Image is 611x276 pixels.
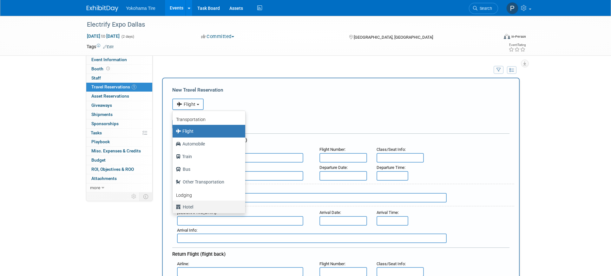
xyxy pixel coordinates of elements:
a: Tasks [86,129,152,138]
a: Event Information [86,55,152,64]
label: Other Transportation [176,177,239,187]
label: Automobile [176,139,239,149]
span: Departure Time [377,165,404,170]
small: : [319,147,345,152]
span: Arrival Time [377,210,398,215]
b: Lodging [176,193,192,198]
span: Return Flight (flight back) [172,251,226,257]
div: Event Rating [509,43,526,47]
a: Transportation [173,112,245,125]
small: : [177,261,189,266]
a: Shipments [86,110,152,119]
a: Asset Reservations [86,92,152,101]
span: Travel Reservations [91,84,136,89]
a: Giveaways [86,101,152,110]
span: Yokohama Tire [126,6,155,11]
span: ROI, Objectives & ROO [91,167,134,172]
span: Staff [91,75,101,80]
span: Arrival Date [319,210,340,215]
a: Sponsorships [86,119,152,128]
span: Playbook [91,139,110,144]
i: Filter by Traveler [496,68,501,72]
a: Travel Reservations1 [86,83,152,92]
span: Flight [177,102,196,107]
a: ROI, Objectives & ROO [86,165,152,174]
span: Asset Reservations [91,93,129,99]
span: Tasks [91,130,102,135]
span: Class/Seat Info [377,147,405,152]
span: Event Information [91,57,127,62]
span: more [90,185,100,190]
div: New Travel Reservation [172,87,509,93]
small: : [377,165,405,170]
small: : [377,147,406,152]
td: Tags [87,43,114,50]
body: Rich Text Area. Press ALT-0 for help. [3,3,328,9]
small: : [319,165,348,170]
span: to [100,34,106,39]
span: Booth not reserved yet [105,66,111,71]
span: [DATE] [DATE] [87,33,120,39]
a: Lodging [173,188,245,201]
div: In-Person [511,34,526,39]
a: Budget [86,156,152,165]
span: Flight Number [319,147,345,152]
img: Format-Inperson.png [504,34,510,39]
small: : [319,261,345,266]
span: Shipments [91,112,113,117]
label: Train [176,151,239,162]
span: Budget [91,157,106,163]
td: Personalize Event Tab Strip [128,192,140,201]
span: Attachments [91,176,117,181]
div: Booking Confirmation Number: [172,110,509,119]
a: Search [469,3,498,14]
a: Booth [86,65,152,74]
a: Misc. Expenses & Credits [86,147,152,156]
span: (2 days) [121,35,134,39]
a: Attachments [86,174,152,183]
div: Event Format [461,33,526,42]
img: Paris Hull [506,2,518,14]
small: : [377,210,399,215]
span: 1 [132,85,136,89]
span: Arrival Info [177,228,196,233]
span: Airline [177,261,188,266]
a: more [86,183,152,192]
td: Toggle Event Tabs [140,192,153,201]
label: Bus [176,164,239,174]
span: Booth [91,66,111,71]
small: : [177,228,197,233]
a: Staff [86,74,152,83]
button: Committed [199,33,237,40]
label: Flight [176,126,239,136]
a: Playbook [86,138,152,146]
a: Edit [103,45,114,49]
span: Search [477,6,492,11]
label: Hotel [176,202,239,212]
div: Electrify Expo Dallas [85,19,489,30]
span: [GEOGRAPHIC_DATA], [GEOGRAPHIC_DATA] [354,35,433,40]
button: Flight [172,99,204,110]
b: Transportation [176,117,206,122]
span: Departure Date [319,165,347,170]
img: ExhibitDay [87,5,118,12]
span: Misc. Expenses & Credits [91,148,141,153]
small: : [377,261,406,266]
span: Sponsorships [91,121,119,126]
small: : [319,210,341,215]
span: Giveaways [91,103,112,108]
span: Flight Number [319,261,345,266]
span: Class/Seat Info [377,261,405,266]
